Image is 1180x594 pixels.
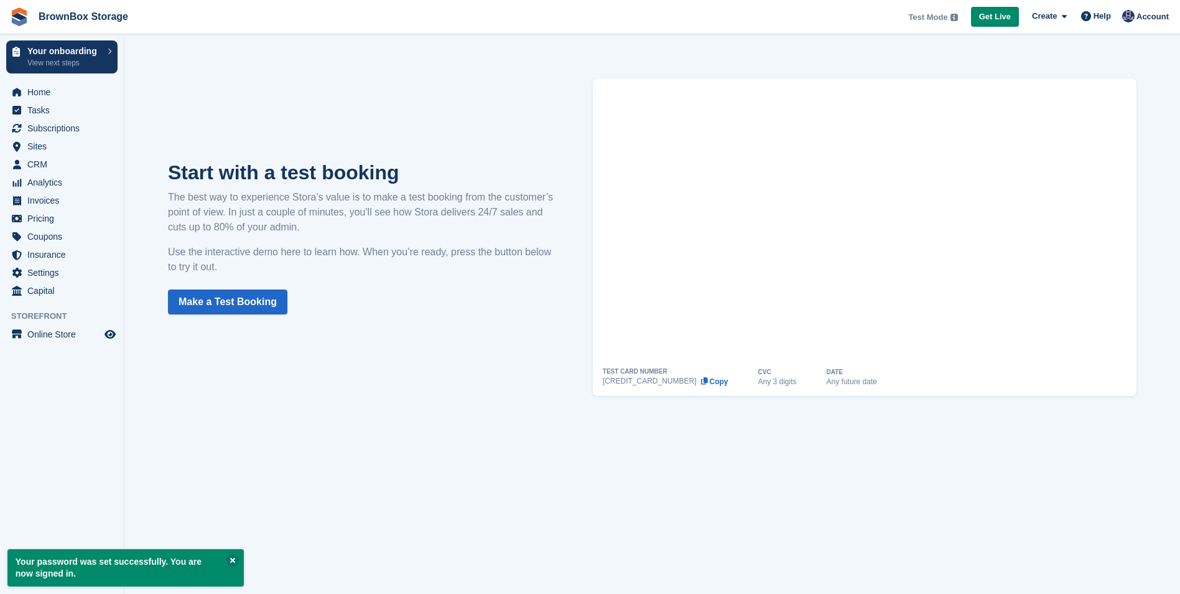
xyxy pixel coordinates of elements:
[27,47,101,55] p: Your onboarding
[27,228,102,245] span: Coupons
[6,228,118,245] a: menu
[6,101,118,119] a: menu
[971,7,1019,27] a: Get Live
[168,290,287,314] a: Make a Test Booking
[11,310,124,323] span: Storefront
[10,7,29,26] img: stora-icon-8386f47178a22dfd0bd8f6a31ec36ba5ce8667c1dd55bd0f319d3a0aa187defe.svg
[950,14,958,21] img: icon-info-grey-7440780725fd019a000dd9b08b2336e03edf1995a4989e88bcd33f0948082b44.svg
[6,264,118,281] a: menu
[27,326,102,343] span: Online Store
[603,377,697,385] div: [CREDIT_CARD_NUMBER]
[1136,11,1169,23] span: Account
[7,549,244,587] p: Your password was set successfully. You are now signed in.
[27,174,102,191] span: Analytics
[6,174,118,191] a: menu
[6,210,118,227] a: menu
[979,11,1011,23] span: Get Live
[6,326,118,343] a: menu
[1094,10,1111,22] span: Help
[27,192,102,209] span: Invoices
[27,138,102,155] span: Sites
[34,6,133,27] a: BrownBox Storage
[27,264,102,281] span: Settings
[27,120,102,137] span: Subscriptions
[908,11,947,24] span: Test Mode
[758,369,771,375] div: CVC
[27,83,102,101] span: Home
[6,83,118,101] a: menu
[27,156,102,173] span: CRM
[1122,10,1135,22] img: Chris Armstrong
[603,369,667,375] div: TEST CARD NUMBER
[6,138,118,155] a: menu
[758,378,796,385] div: Any 3 digits
[27,210,102,227] span: Pricing
[27,282,102,299] span: Capital
[27,246,102,263] span: Insurance
[168,245,555,275] p: Use the interactive demo here to learn how. When you’re ready, press the button below to try it out.
[6,156,118,173] a: menu
[603,78,1127,369] iframe: How to Place a Test Booking
[6,246,118,263] a: menu
[27,101,102,119] span: Tasks
[827,378,877,385] div: Any future date
[27,57,101,68] p: View next steps
[6,192,118,209] a: menu
[700,377,728,386] button: Copy
[1032,10,1057,22] span: Create
[6,120,118,137] a: menu
[103,327,118,342] a: Preview store
[827,369,843,375] div: DATE
[168,190,555,235] p: The best way to experience Stora’s value is to make a test booking from the customer’s point of v...
[168,161,399,184] strong: Start with a test booking
[6,282,118,299] a: menu
[6,40,118,73] a: Your onboarding View next steps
